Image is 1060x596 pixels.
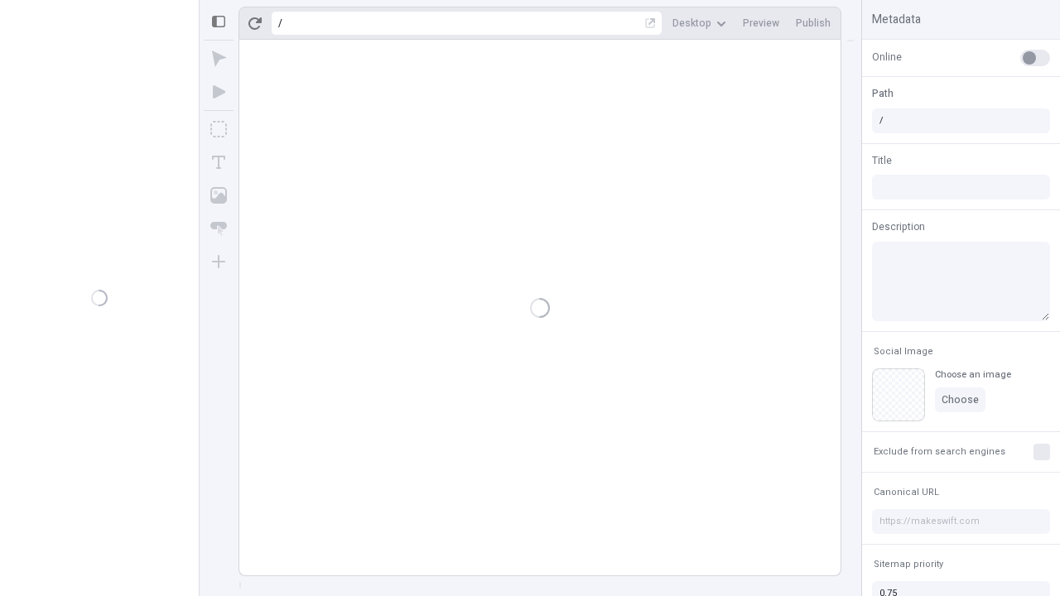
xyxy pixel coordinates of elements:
span: Exclude from search engines [874,445,1005,458]
button: Button [204,214,234,243]
span: Path [872,86,894,101]
button: Text [204,147,234,177]
div: / [278,17,282,30]
span: Choose [942,393,979,406]
button: Preview [736,11,786,36]
button: Choose [935,387,985,412]
span: Preview [743,17,779,30]
button: Canonical URL [870,483,942,502]
span: Sitemap priority [874,558,943,570]
input: https://makeswift.com [872,509,1050,534]
span: Description [872,219,925,234]
button: Sitemap priority [870,555,947,574]
span: Social Image [874,345,933,358]
span: Title [872,153,892,168]
span: Desktop [672,17,711,30]
span: Publish [796,17,831,30]
button: Desktop [666,11,733,36]
button: Social Image [870,342,937,362]
button: Publish [789,11,837,36]
div: Choose an image [935,368,1011,381]
button: Box [204,114,234,144]
button: Image [204,180,234,210]
button: Exclude from search engines [870,442,1009,462]
span: Canonical URL [874,486,939,498]
span: Online [872,50,902,65]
